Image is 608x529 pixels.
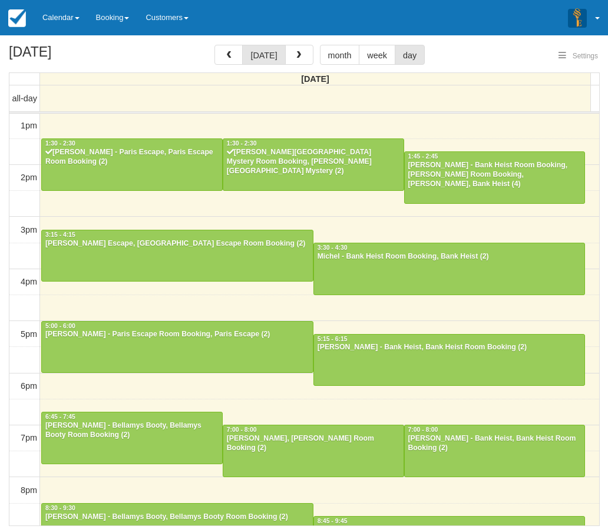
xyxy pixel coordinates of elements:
span: 1pm [21,121,37,130]
a: 1:30 - 2:30[PERSON_NAME] - Paris Escape, Paris Escape Room Booking (2) [41,138,223,190]
a: 5:00 - 6:00[PERSON_NAME] - Paris Escape Room Booking, Paris Escape (2) [41,321,313,373]
span: 1:30 - 2:30 [45,140,75,147]
span: 1:30 - 2:30 [227,140,257,147]
div: [PERSON_NAME] - Bellamys Booty, Bellamys Booty Room Booking (2) [45,513,310,522]
span: 4pm [21,277,37,286]
span: 7:00 - 8:00 [227,426,257,433]
a: 7:00 - 8:00[PERSON_NAME] - Bank Heist, Bank Heist Room Booking (2) [404,425,586,477]
button: month [320,45,360,65]
span: 1:45 - 2:45 [408,153,438,160]
a: 1:30 - 2:30[PERSON_NAME][GEOGRAPHIC_DATA] Mystery Room Booking, [PERSON_NAME][GEOGRAPHIC_DATA] My... [223,138,404,190]
a: 5:15 - 6:15[PERSON_NAME] - Bank Heist, Bank Heist Room Booking (2) [313,334,586,386]
a: 3:15 - 4:15[PERSON_NAME] Escape, [GEOGRAPHIC_DATA] Escape Room Booking (2) [41,230,313,282]
a: 1:45 - 2:45[PERSON_NAME] - Bank Heist Room Booking, [PERSON_NAME] Room Booking, [PERSON_NAME], Ba... [404,151,586,203]
span: 6:45 - 7:45 [45,414,75,420]
button: [DATE] [242,45,285,65]
span: 8:30 - 9:30 [45,505,75,511]
div: [PERSON_NAME][GEOGRAPHIC_DATA] Mystery Room Booking, [PERSON_NAME][GEOGRAPHIC_DATA] Mystery (2) [226,148,401,176]
span: 3:15 - 4:15 [45,232,75,238]
span: 3:30 - 4:30 [318,244,348,251]
div: [PERSON_NAME] Escape, [GEOGRAPHIC_DATA] Escape Room Booking (2) [45,239,310,249]
a: 7:00 - 8:00[PERSON_NAME], [PERSON_NAME] Room Booking (2) [223,425,404,477]
div: [PERSON_NAME] - Bank Heist, Bank Heist Room Booking (2) [317,343,582,352]
span: 8:45 - 9:45 [318,518,348,524]
span: Settings [573,52,598,60]
div: [PERSON_NAME] - Bellamys Booty, Bellamys Booty Room Booking (2) [45,421,219,440]
a: 3:30 - 4:30Michel - Bank Heist Room Booking, Bank Heist (2) [313,243,586,295]
div: [PERSON_NAME], [PERSON_NAME] Room Booking (2) [226,434,401,453]
div: Michel - Bank Heist Room Booking, Bank Heist (2) [317,252,582,262]
button: day [395,45,425,65]
div: [PERSON_NAME] - Paris Escape, Paris Escape Room Booking (2) [45,148,219,167]
span: 2pm [21,173,37,182]
span: 7:00 - 8:00 [408,426,438,433]
div: [PERSON_NAME] - Paris Escape Room Booking, Paris Escape (2) [45,330,310,339]
span: all-day [12,94,37,103]
img: A3 [568,8,587,27]
a: 6:45 - 7:45[PERSON_NAME] - Bellamys Booty, Bellamys Booty Room Booking (2) [41,412,223,464]
button: week [359,45,395,65]
span: 7pm [21,433,37,442]
img: checkfront-main-nav-mini-logo.png [8,9,26,27]
button: Settings [551,48,605,65]
span: 6pm [21,381,37,391]
span: [DATE] [301,74,329,84]
h2: [DATE] [9,45,158,67]
span: 8pm [21,485,37,495]
span: 3pm [21,225,37,234]
span: 5:15 - 6:15 [318,336,348,342]
div: [PERSON_NAME] - Bank Heist, Bank Heist Room Booking (2) [408,434,582,453]
span: 5:00 - 6:00 [45,323,75,329]
div: [PERSON_NAME] - Bank Heist Room Booking, [PERSON_NAME] Room Booking, [PERSON_NAME], Bank Heist (4) [408,161,582,189]
span: 5pm [21,329,37,339]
